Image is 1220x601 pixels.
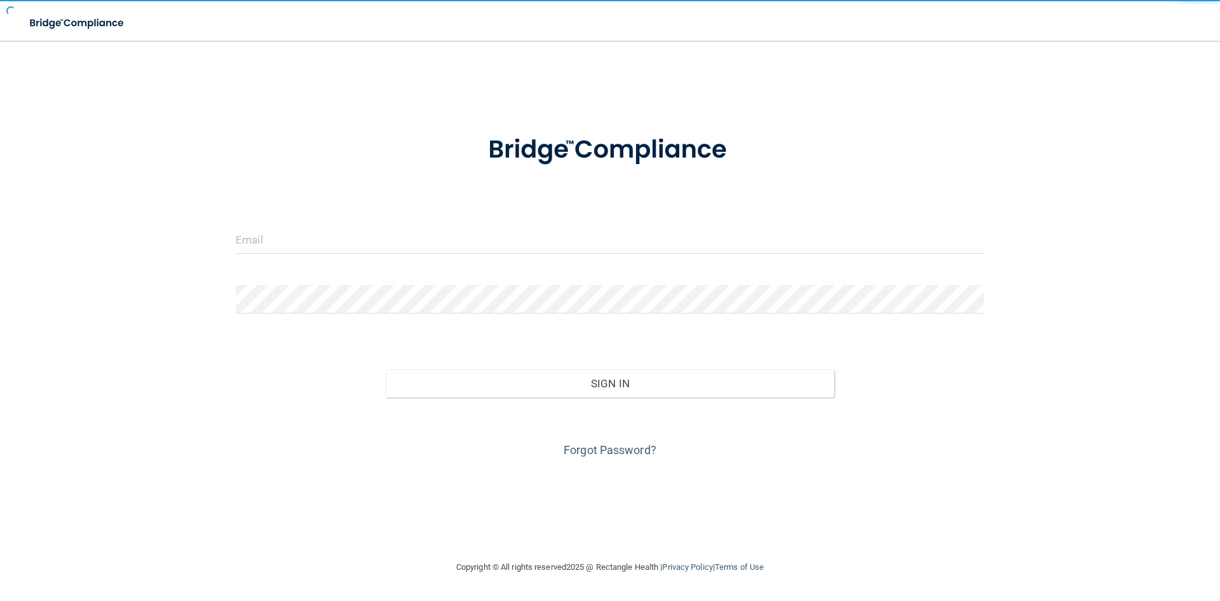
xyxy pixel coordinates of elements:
button: Sign In [386,370,835,397]
a: Forgot Password? [564,443,656,457]
div: Copyright © All rights reserved 2025 @ Rectangle Health | | [378,547,842,588]
img: bridge_compliance_login_screen.278c3ca4.svg [462,117,758,183]
img: bridge_compliance_login_screen.278c3ca4.svg [19,10,136,36]
a: Privacy Policy [662,562,712,572]
input: Email [236,225,984,254]
a: Terms of Use [715,562,764,572]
